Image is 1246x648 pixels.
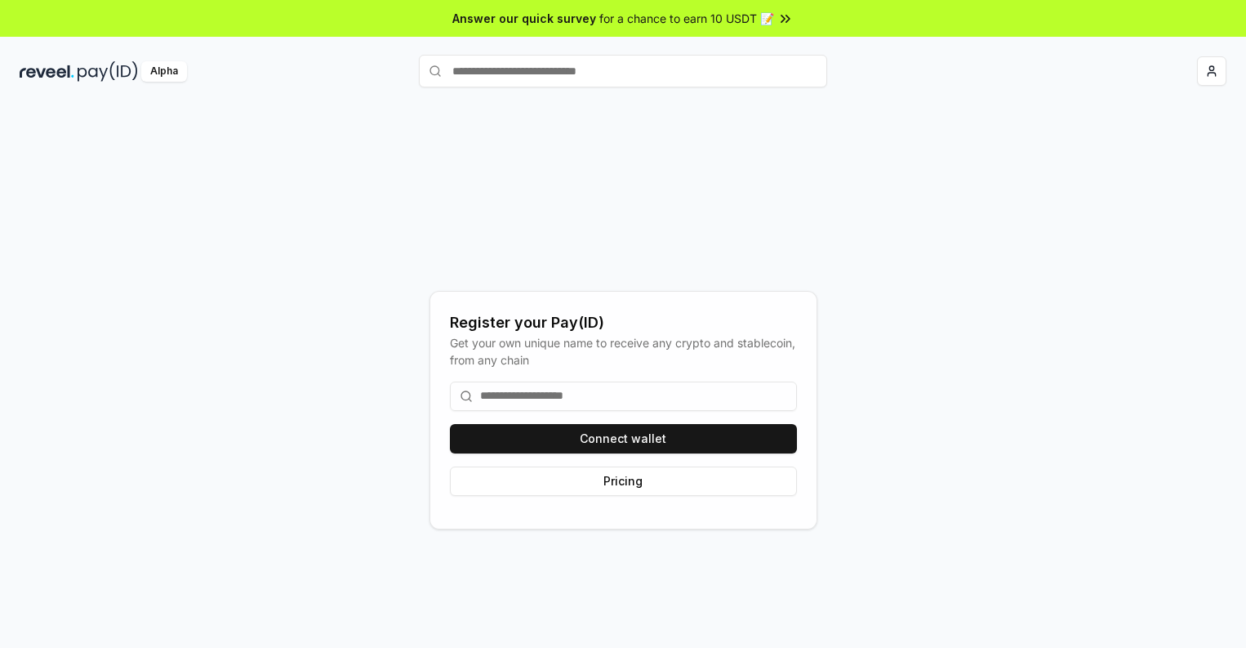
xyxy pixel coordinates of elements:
span: for a chance to earn 10 USDT 📝 [599,10,774,27]
img: reveel_dark [20,61,74,82]
button: Connect wallet [450,424,797,454]
span: Answer our quick survey [452,10,596,27]
img: pay_id [78,61,138,82]
div: Get your own unique name to receive any crypto and stablecoin, from any chain [450,334,797,369]
div: Alpha [141,61,187,82]
button: Pricing [450,467,797,496]
div: Register your Pay(ID) [450,311,797,334]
